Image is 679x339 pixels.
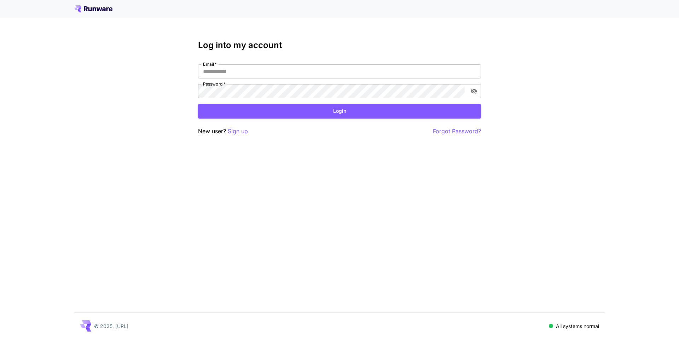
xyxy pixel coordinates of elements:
label: Email [203,61,217,67]
button: Forgot Password? [433,127,481,136]
p: © 2025, [URL] [94,322,128,330]
h3: Log into my account [198,40,481,50]
button: Login [198,104,481,118]
p: All systems normal [556,322,599,330]
p: New user? [198,127,248,136]
button: toggle password visibility [468,85,480,98]
label: Password [203,81,226,87]
button: Sign up [228,127,248,136]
